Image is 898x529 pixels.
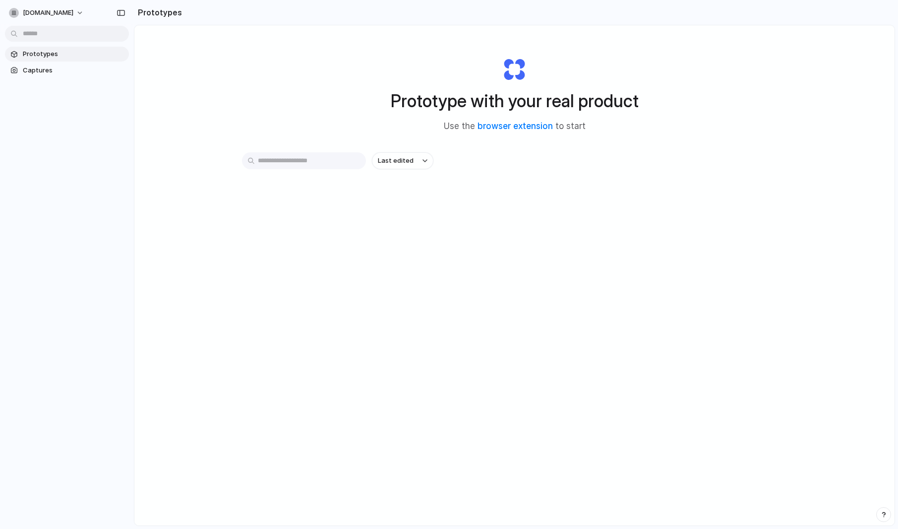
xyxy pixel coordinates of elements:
button: Last edited [372,152,433,169]
h1: Prototype with your real product [391,88,639,114]
span: [DOMAIN_NAME] [23,8,73,18]
a: browser extension [478,121,553,131]
span: Use the to start [444,120,586,133]
span: Captures [23,66,125,75]
span: Prototypes [23,49,125,59]
a: Prototypes [5,47,129,62]
span: Last edited [378,156,414,166]
a: Captures [5,63,129,78]
h2: Prototypes [134,6,182,18]
button: [DOMAIN_NAME] [5,5,89,21]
